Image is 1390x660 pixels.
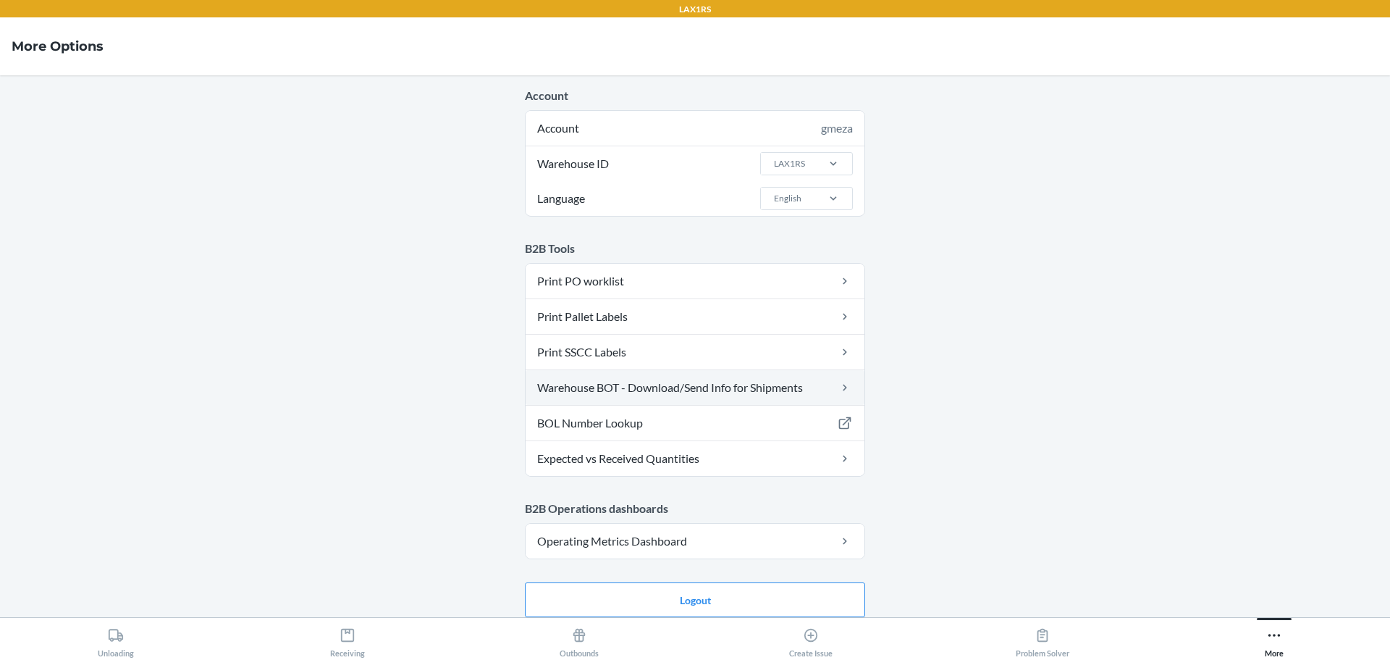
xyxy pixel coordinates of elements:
[525,582,865,617] button: Logout
[12,37,104,56] h4: More Options
[526,441,864,476] a: Expected vs Received Quantities
[525,240,865,257] p: B2B Tools
[526,524,864,559] a: Operating Metrics Dashboard
[526,264,864,298] a: Print PO worklist
[821,120,853,137] div: gmeza
[560,622,599,658] div: Outbounds
[526,370,864,405] a: Warehouse BOT - Download/Send Info for Shipments
[789,622,833,658] div: Create Issue
[1016,622,1069,658] div: Problem Solver
[98,622,134,658] div: Unloading
[232,618,463,658] button: Receiving
[526,111,864,146] div: Account
[526,299,864,334] a: Print Pallet Labels
[535,181,587,216] span: Language
[535,146,611,181] span: Warehouse ID
[695,618,927,658] button: Create Issue
[772,157,774,170] input: Warehouse IDLAX1RS
[1265,622,1284,658] div: More
[463,618,695,658] button: Outbounds
[774,157,805,170] div: LAX1RS
[526,406,864,440] a: BOL Number Lookup
[1158,618,1390,658] button: More
[772,192,774,205] input: LanguageEnglish
[330,622,365,658] div: Receiving
[774,192,801,205] div: English
[927,618,1158,658] button: Problem Solver
[679,3,711,16] p: LAX1RS
[526,335,864,369] a: Print SSCC Labels
[525,87,865,104] p: Account
[525,500,865,517] p: B2B Operations dashboards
